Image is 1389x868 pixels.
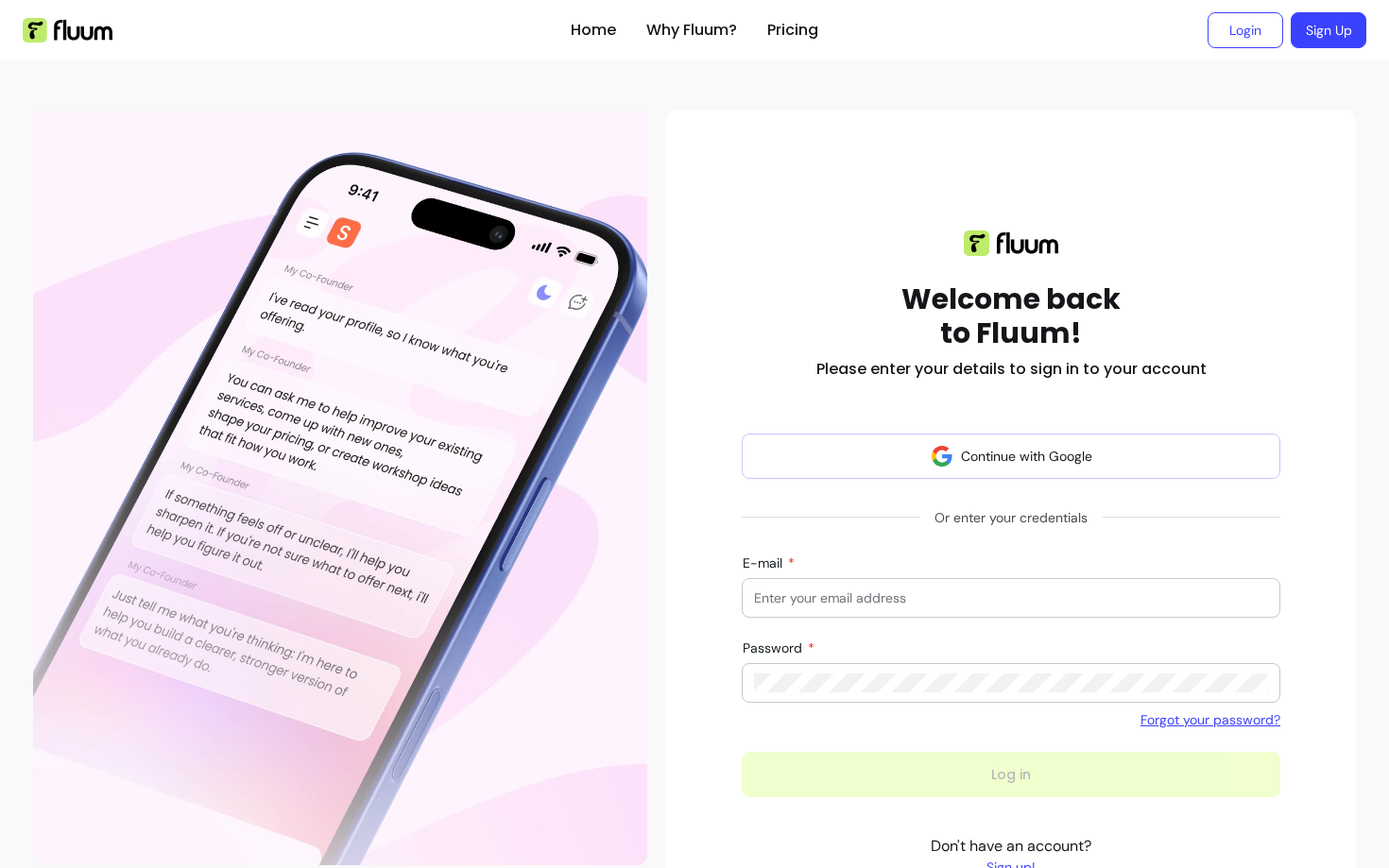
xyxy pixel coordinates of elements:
a: Home [571,19,616,42]
h1: Welcome back to Fluum! [901,282,1121,350]
span: Or enter your credentials [919,501,1103,535]
a: Why Fluum? [646,19,737,42]
input: E-mail [754,588,1268,607]
button: Continue with Google [742,434,1280,479]
span: Password [743,639,806,656]
a: Forgot your password? [1140,710,1280,729]
div: Illustration of Fluum AI Co-Founder on a smartphone, showing AI chat guidance that helps freelanc... [33,110,647,865]
a: Sign Up [1291,12,1366,48]
img: avatar [931,445,953,468]
a: Pricing [767,19,818,42]
a: Login [1208,12,1283,48]
img: Fluum logo [964,230,1058,256]
img: Fluum Logo [23,18,112,43]
h2: Please enter your details to sign in to your account [816,358,1207,381]
input: Password [754,673,1268,692]
span: E-mail [743,554,786,571]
